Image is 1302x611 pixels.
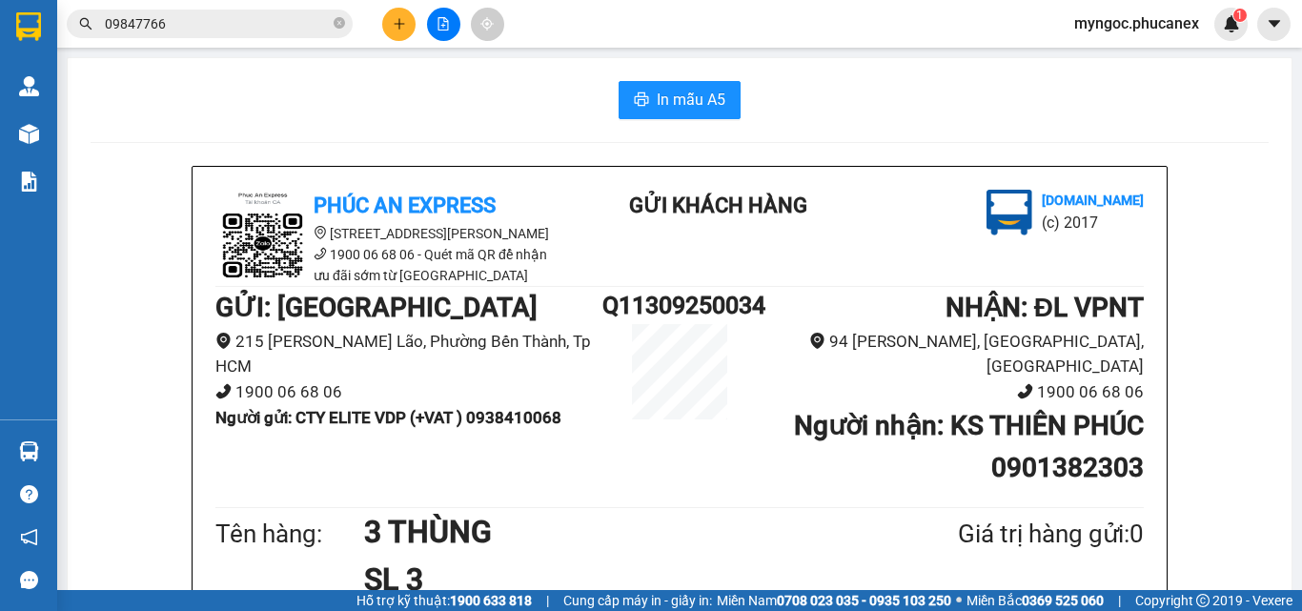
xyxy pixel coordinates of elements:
img: logo-vxr [16,12,41,41]
b: [DOMAIN_NAME] [1042,193,1144,208]
div: Giá trị hàng gửi: 0 [865,515,1144,554]
button: printerIn mẫu A5 [619,81,741,119]
span: message [20,571,38,589]
b: Người gửi : CTY ELITE VDP (+VAT ) 0938410068 [215,408,561,427]
h1: SL 3 [364,556,865,603]
li: [STREET_ADDRESS][PERSON_NAME] [215,223,559,244]
strong: 0708 023 035 - 0935 103 250 [777,593,951,608]
span: environment [314,226,327,239]
h1: Q11309250034 [602,287,757,324]
button: plus [382,8,416,41]
span: myngoc.phucanex [1059,11,1214,35]
img: warehouse-icon [19,76,39,96]
span: phone [1017,383,1033,399]
span: printer [634,92,649,110]
li: 1900 06 68 06 - Quét mã QR để nhận ưu đãi sớm từ [GEOGRAPHIC_DATA] [215,244,559,286]
strong: 0369 525 060 [1022,593,1104,608]
span: | [546,590,549,611]
strong: 1900 633 818 [450,593,532,608]
span: file-add [437,17,450,31]
span: Cung cấp máy in - giấy in: [563,590,712,611]
div: Tên hàng: [215,515,364,554]
img: solution-icon [19,172,39,192]
sup: 1 [1233,9,1247,22]
span: aim [480,17,494,31]
span: | [1118,590,1121,611]
span: close-circle [334,17,345,29]
b: Người nhận : KS THIÊN PHÚC 0901382303 [794,410,1144,483]
li: 1900 06 68 06 [757,379,1144,405]
b: NHẬN : ĐL VPNT [946,292,1144,323]
li: 215 [PERSON_NAME] Lão, Phường Bến Thành, Tp HCM [215,329,602,379]
img: warehouse-icon [19,441,39,461]
span: notification [20,528,38,546]
span: environment [215,333,232,349]
button: file-add [427,8,460,41]
span: Hỗ trợ kỹ thuật: [356,590,532,611]
b: Gửi khách hàng [629,193,807,217]
b: GỬI : [GEOGRAPHIC_DATA] [215,292,538,323]
img: warehouse-icon [19,124,39,144]
h1: 3 THÙNG [364,508,865,556]
li: 94 [PERSON_NAME], [GEOGRAPHIC_DATA], [GEOGRAPHIC_DATA] [757,329,1144,379]
span: question-circle [20,485,38,503]
b: Phúc An Express [314,193,496,217]
span: phone [314,247,327,260]
button: caret-down [1257,8,1291,41]
span: search [79,17,92,31]
span: Miền Nam [717,590,951,611]
span: close-circle [334,15,345,33]
span: environment [809,333,825,349]
li: (c) 2017 [1042,211,1144,234]
span: In mẫu A5 [657,88,725,112]
span: ⚪️ [956,597,962,604]
img: icon-new-feature [1223,15,1240,32]
span: plus [393,17,406,31]
img: logo.jpg [987,190,1032,235]
span: Miền Bắc [966,590,1104,611]
span: caret-down [1266,15,1283,32]
button: aim [471,8,504,41]
span: 1 [1236,9,1243,22]
span: phone [215,383,232,399]
span: copyright [1196,594,1210,607]
img: logo.jpg [215,190,311,285]
input: Tìm tên, số ĐT hoặc mã đơn [105,13,330,34]
li: 1900 06 68 06 [215,379,602,405]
